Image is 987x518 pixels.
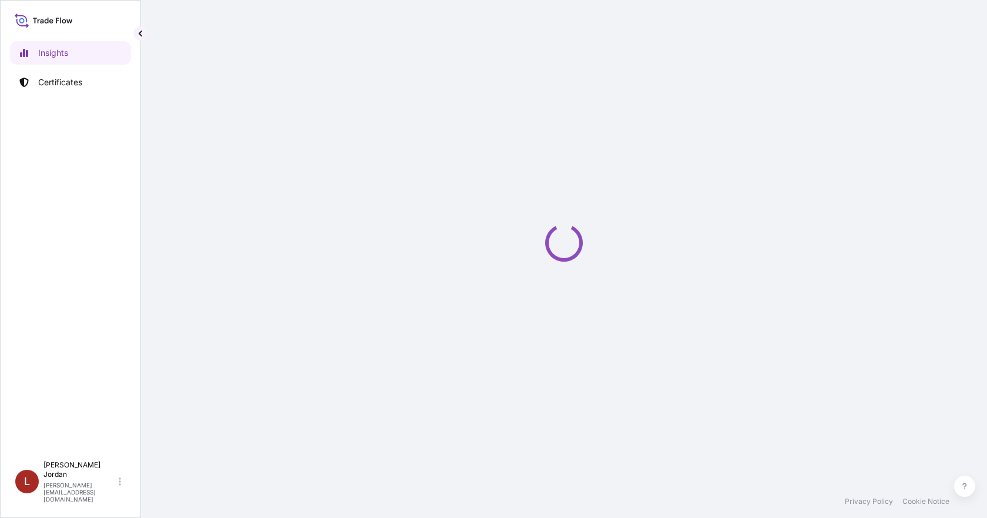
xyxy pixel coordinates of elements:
[38,47,68,59] p: Insights
[43,482,116,503] p: [PERSON_NAME][EMAIL_ADDRESS][DOMAIN_NAME]
[24,476,30,487] span: L
[10,71,131,94] a: Certificates
[902,497,949,506] a: Cookie Notice
[845,497,893,506] a: Privacy Policy
[10,41,131,65] a: Insights
[43,460,116,479] p: [PERSON_NAME] Jordan
[38,76,82,88] p: Certificates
